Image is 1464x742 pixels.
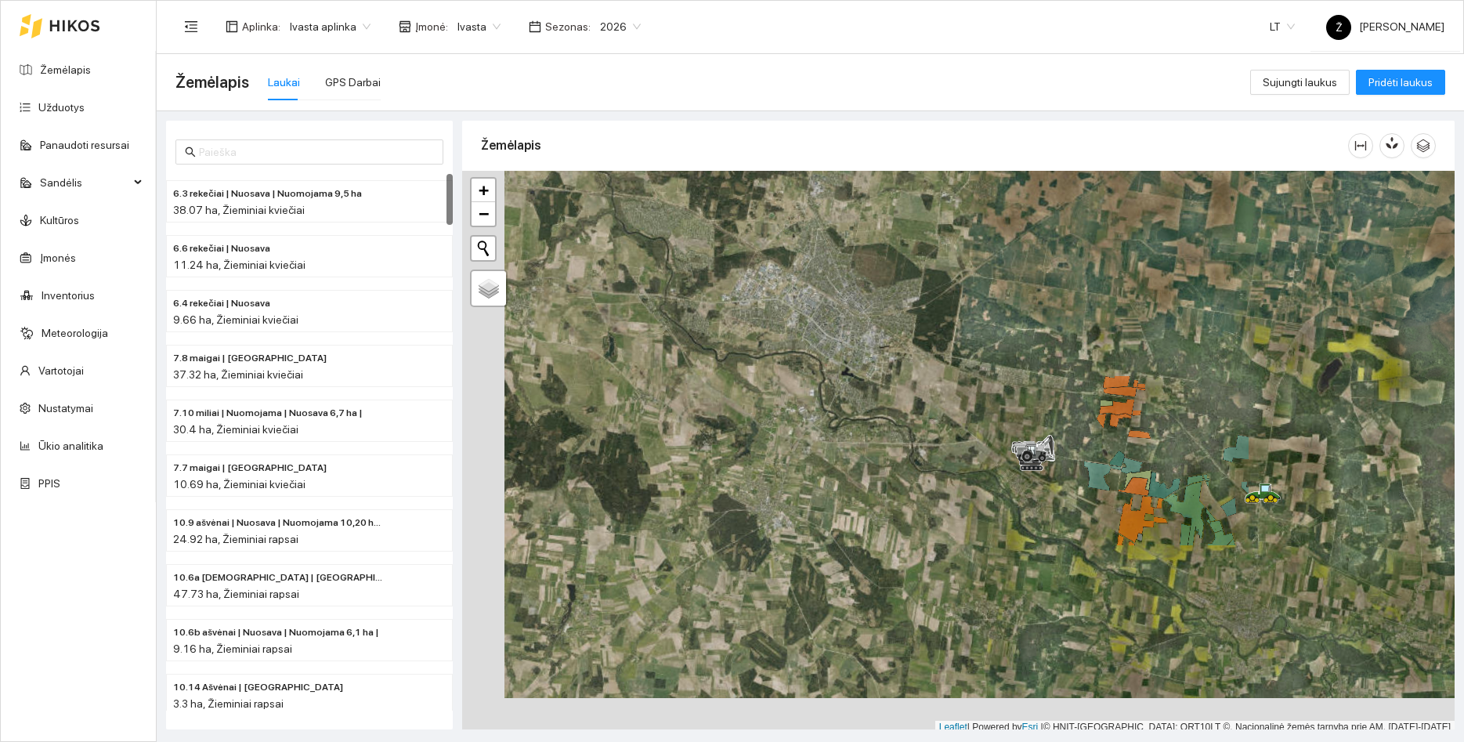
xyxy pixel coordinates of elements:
[545,18,591,35] span: Sezonas :
[1022,722,1039,733] a: Esri
[173,241,270,256] span: 6.6 rekečiai | Nuosava
[173,259,305,271] span: 11.24 ha, Žieminiai kviečiai
[268,74,300,91] div: Laukai
[1336,15,1343,40] span: Ž
[38,440,103,452] a: Ūkio analitika
[173,697,284,710] span: 3.3 ha, Žieminiai rapsai
[40,167,129,198] span: Sandėlis
[173,406,363,421] span: 7.10 miliai | Nuomojama | Nuosava 6,7 ha |
[600,15,641,38] span: 2026
[173,478,305,490] span: 10.69 ha, Žieminiai kviečiai
[173,204,305,216] span: 38.07 ha, Žieminiai kviečiai
[173,296,270,311] span: 6.4 rekečiai | Nuosava
[173,368,303,381] span: 37.32 ha, Žieminiai kviečiai
[529,20,541,33] span: calendar
[173,351,327,366] span: 7.8 maigai | Nuosava
[226,20,238,33] span: layout
[325,74,381,91] div: GPS Darbai
[173,516,383,530] span: 10.9 ašvėnai | Nuosava | Nuomojama 10,20 ha |
[290,15,371,38] span: Ivasta aplinka
[1368,74,1433,91] span: Pridėti laukus
[1326,20,1444,33] span: [PERSON_NAME]
[184,20,198,34] span: menu-fold
[479,204,489,223] span: −
[399,20,411,33] span: shop
[1356,76,1445,89] a: Pridėti laukus
[199,143,434,161] input: Paieška
[457,15,501,38] span: Ivasta
[1349,139,1372,152] span: column-width
[173,423,298,436] span: 30.4 ha, Žieminiai kviečiai
[40,214,79,226] a: Kultūros
[38,364,84,377] a: Vartotojai
[175,11,207,42] button: menu-fold
[173,461,327,476] span: 7.7 maigai | Nuomojama
[38,477,60,490] a: PPIS
[1041,722,1043,733] span: |
[472,179,495,202] a: Zoom in
[1250,70,1350,95] button: Sujungti laukus
[185,147,196,157] span: search
[935,721,1455,734] div: | Powered by © HNIT-[GEOGRAPHIC_DATA]; ORT10LT ©, Nacionalinė žemės tarnyba prie AM, [DATE]-[DATE]
[1263,74,1337,91] span: Sujungti laukus
[472,271,506,306] a: Layers
[173,186,362,201] span: 6.3 rekečiai | Nuosava | Nuomojama 9,5 ha
[1356,70,1445,95] button: Pridėti laukus
[415,18,448,35] span: Įmonė :
[242,18,280,35] span: Aplinka :
[173,642,292,655] span: 9.16 ha, Žieminiai rapsai
[42,327,108,339] a: Meteorologija
[173,625,379,640] span: 10.6b ašvėnai | Nuosava | Nuomojama 6,1 ha |
[40,252,76,264] a: Įmonės
[472,237,495,260] button: Initiate a new search
[481,123,1348,168] div: Žemėlapis
[472,202,495,226] a: Zoom out
[1348,133,1373,158] button: column-width
[939,722,967,733] a: Leaflet
[173,313,298,326] span: 9.66 ha, Žieminiai kviečiai
[38,402,93,414] a: Nustatymai
[173,680,343,695] span: 10.14 Ašvėnai | Nuosava
[1250,76,1350,89] a: Sujungti laukus
[175,70,249,95] span: Žemėlapis
[479,180,489,200] span: +
[38,101,85,114] a: Užduotys
[40,139,129,151] a: Panaudoti resursai
[1270,15,1295,38] span: LT
[173,570,383,585] span: 10.6a ašvėnai | Nuomojama | Nuosava 6,0 ha |
[173,533,298,545] span: 24.92 ha, Žieminiai rapsai
[40,63,91,76] a: Žemėlapis
[42,289,95,302] a: Inventorius
[173,588,299,600] span: 47.73 ha, Žieminiai rapsai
